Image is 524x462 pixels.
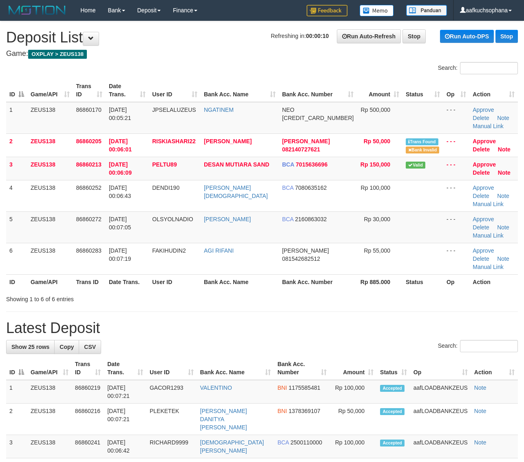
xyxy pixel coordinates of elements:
th: Bank Acc. Name [201,274,279,289]
td: - - - [443,211,469,243]
span: Rp 150,000 [360,161,390,168]
span: PELTU89 [152,161,177,168]
h4: Game: [6,50,518,58]
a: Approve [473,247,494,254]
span: Rp 30,000 [364,216,390,222]
span: Copy 7080635162 to clipboard [295,184,327,191]
td: 3 [6,435,27,458]
a: Delete [473,193,489,199]
td: 1 [6,380,27,404]
td: 86860241 [72,435,104,458]
label: Search: [438,340,518,352]
a: DESAN MUTIARA SAND [204,161,269,168]
th: Date Trans.: activate to sort column ascending [104,357,146,380]
a: Approve [473,161,496,168]
span: BNI [277,408,287,414]
td: - - - [443,243,469,274]
td: 2 [6,404,27,435]
th: Bank Acc. Name: activate to sort column ascending [201,79,279,102]
span: 86860272 [76,216,102,222]
th: Trans ID: activate to sort column ascending [72,357,104,380]
th: Bank Acc. Number [279,274,357,289]
a: Manual Link [473,201,504,207]
span: [PERSON_NAME] [282,247,329,254]
a: Delete [473,169,490,176]
td: - - - [443,133,469,157]
span: [DATE] 00:06:09 [109,161,132,176]
input: Search: [460,340,518,352]
a: Note [498,146,511,153]
td: aafLOADBANKZEUS [410,435,471,458]
a: Stop [402,29,426,43]
td: ZEUS138 [27,380,72,404]
span: BCA [282,216,294,222]
span: [DATE] 00:06:01 [109,138,132,153]
strong: 00:00:10 [306,33,329,39]
span: Copy 081542682512 to clipboard [282,255,320,262]
img: panduan.png [406,5,447,16]
span: Accepted [380,385,405,392]
th: Rp 885.000 [357,274,402,289]
span: Rp 50,000 [364,138,390,144]
a: Run Auto-Refresh [337,29,401,43]
span: [DATE] 00:05:21 [109,107,131,121]
th: Status: activate to sort column ascending [377,357,410,380]
a: Copy [54,340,79,354]
span: DENDI190 [152,184,179,191]
span: CSV [84,344,96,350]
td: aafLOADBANKZEUS [410,380,471,404]
th: Trans ID [73,274,106,289]
td: 86860216 [72,404,104,435]
a: AGI RIFANI [204,247,234,254]
td: ZEUS138 [27,133,73,157]
a: Delete [473,224,489,231]
td: ZEUS138 [27,435,72,458]
a: Delete [473,115,489,121]
span: BNI [277,384,287,391]
span: Copy 1378369107 to clipboard [289,408,321,414]
td: ZEUS138 [27,180,73,211]
th: Game/API: activate to sort column ascending [27,357,72,380]
a: Delete [473,255,489,262]
a: VALENTINO [200,384,232,391]
span: Bank is not match [406,147,439,153]
th: Date Trans. [106,274,149,289]
span: Copy 082140727621 to clipboard [282,146,320,153]
td: - - - [443,102,469,134]
th: User ID: activate to sort column ascending [146,357,197,380]
a: Note [474,408,486,414]
label: Search: [438,62,518,74]
td: ZEUS138 [27,157,73,180]
a: [DEMOGRAPHIC_DATA][PERSON_NAME] [200,439,264,454]
a: [PERSON_NAME][DEMOGRAPHIC_DATA] [204,184,268,199]
a: Approve [473,107,494,113]
th: User ID [149,274,201,289]
a: [PERSON_NAME] [204,216,251,222]
span: [DATE] 00:07:19 [109,247,131,262]
td: [DATE] 00:06:42 [104,435,146,458]
a: Show 25 rows [6,340,55,354]
span: Similar transaction found [406,138,438,145]
span: Accepted [380,408,405,415]
th: Bank Acc. Number: activate to sort column ascending [274,357,329,380]
td: ZEUS138 [27,102,73,134]
a: NGATINEM [204,107,234,113]
td: 1 [6,102,27,134]
th: Amount: activate to sort column ascending [330,357,377,380]
td: 6 [6,243,27,274]
span: Rp 100,000 [361,184,390,191]
th: Bank Acc. Name: activate to sort column ascending [197,357,274,380]
span: 86860205 [76,138,102,144]
td: Rp 100,000 [330,380,377,404]
th: User ID: activate to sort column ascending [149,79,201,102]
th: Action: activate to sort column ascending [471,357,518,380]
th: Status: activate to sort column ascending [402,79,443,102]
a: Approve [473,138,496,144]
span: Copy 2500110000 to clipboard [290,439,322,446]
td: 2 [6,133,27,157]
a: Note [497,224,509,231]
a: Note [497,193,509,199]
th: ID [6,274,27,289]
span: Rp 55,000 [364,247,390,254]
th: Op: activate to sort column ascending [410,357,471,380]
